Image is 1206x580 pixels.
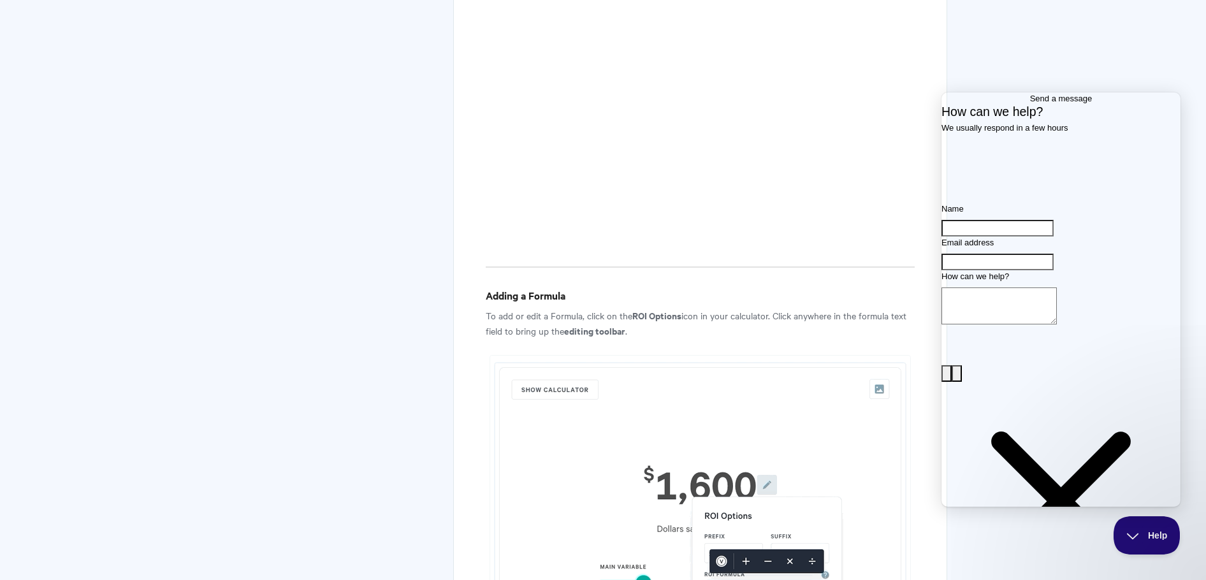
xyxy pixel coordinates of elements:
[486,288,565,302] strong: Adding a Formula
[632,308,681,322] strong: ROI Options
[486,308,915,338] p: To add or edit a Formula, click on the icon in your calculator. Click anywhere in the formula tex...
[1114,516,1181,555] iframe: Help Scout Beacon - Close
[564,324,625,337] strong: editing toolbar
[941,92,1181,507] iframe: Help Scout Beacon - Live Chat, Contact Form, and Knowledge Base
